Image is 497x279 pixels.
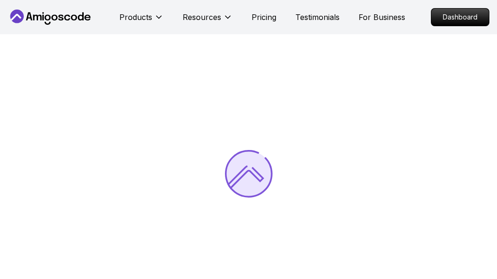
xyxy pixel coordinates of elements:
a: Pricing [252,11,276,23]
a: Testimonials [295,11,340,23]
a: For Business [359,11,405,23]
p: Dashboard [431,9,489,26]
a: Dashboard [431,8,489,26]
button: Resources [183,11,233,30]
button: Products [119,11,164,30]
p: Resources [183,11,221,23]
p: Products [119,11,152,23]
